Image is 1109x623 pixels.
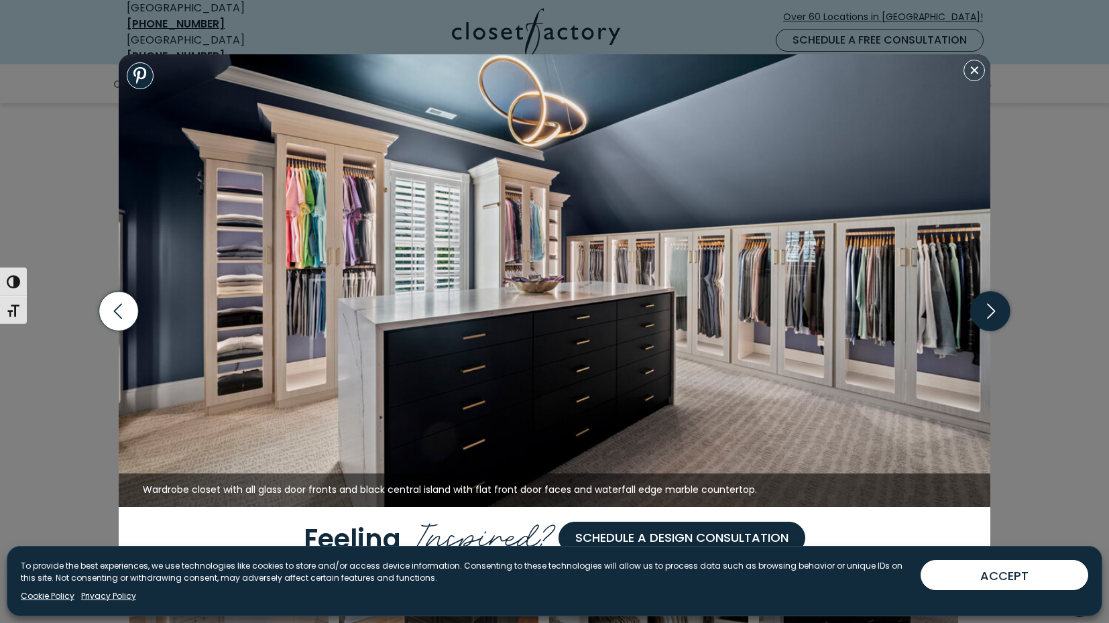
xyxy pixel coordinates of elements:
[964,60,985,81] button: Close modal
[119,473,990,507] figcaption: Wardrobe closet with all glass door fronts and black central island with flat front door faces an...
[127,62,154,89] a: Share to Pinterest
[408,506,559,560] span: Inspired?
[921,560,1088,590] button: ACCEPT
[559,522,805,554] a: Schedule a Design Consultation
[81,590,136,602] a: Privacy Policy
[304,520,401,557] span: Feeling
[119,54,990,507] img: Wardrobe closet with all glass door fronts and black central island with flat front door faces an...
[21,590,74,602] a: Cookie Policy
[21,560,910,584] p: To provide the best experiences, we use technologies like cookies to store and/or access device i...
